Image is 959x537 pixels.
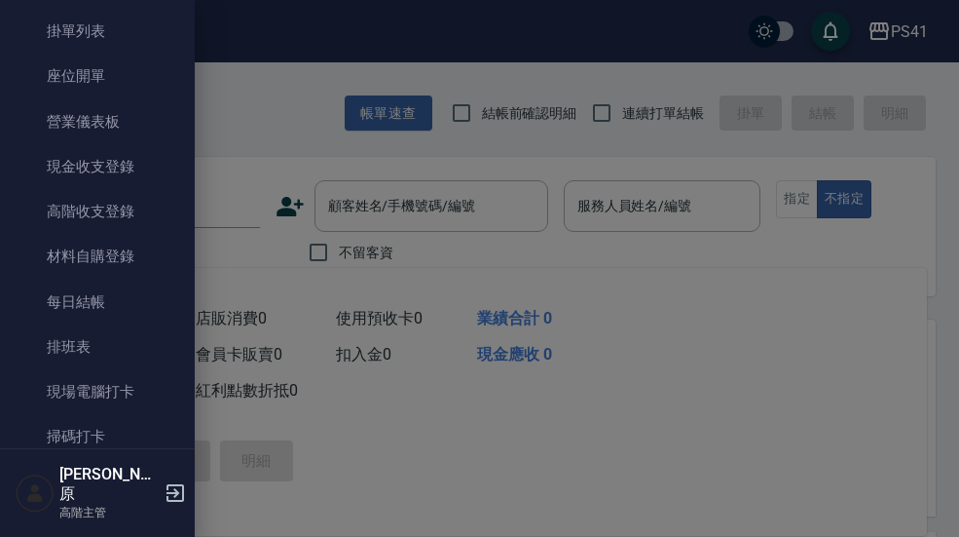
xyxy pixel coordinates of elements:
[8,369,187,414] a: 現場電腦打卡
[59,504,159,521] p: 高階主管
[8,144,187,189] a: 現金收支登錄
[8,54,187,98] a: 座位開單
[8,414,187,459] a: 掃碼打卡
[8,99,187,144] a: 營業儀表板
[16,474,55,513] img: Person
[8,9,187,54] a: 掛單列表
[8,189,187,234] a: 高階收支登錄
[8,234,187,279] a: 材料自購登錄
[59,465,159,504] h5: [PERSON_NAME]原
[8,280,187,325] a: 每日結帳
[8,325,187,369] a: 排班表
